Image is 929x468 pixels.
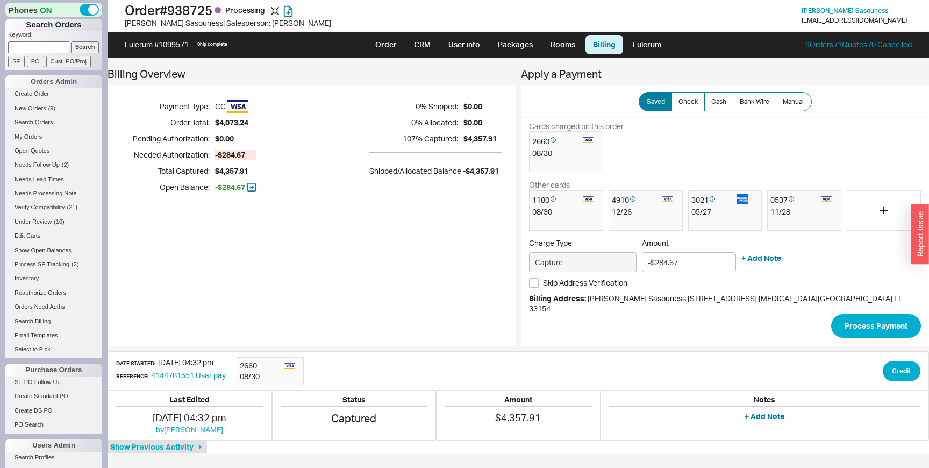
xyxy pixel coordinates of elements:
span: Credit [892,365,911,378]
div: 2660 [532,134,577,148]
span: -$4,357.91 [463,166,499,175]
div: Ship complete [197,41,227,47]
a: Open Quotes [5,145,102,157]
a: Inventory [5,273,102,284]
div: 12 / 26 [612,207,680,217]
span: Saved [647,97,665,106]
div: Cards charged on this order [529,121,921,132]
a: Process SE Tracking(2) [5,259,102,270]
button: Show Previous Activity [108,441,207,453]
a: Verify Compatibility(21) [5,202,102,213]
span: $0.00 [463,101,497,112]
input: Amount [642,252,736,272]
h6: Reference: [116,373,148,379]
h5: Open Balance: [121,179,210,195]
h5: Pending Authorization: [121,131,210,147]
span: Bank Wire [740,97,769,106]
div: 2660 [240,360,279,371]
span: ( 2 ) [72,261,78,267]
h1: Search Orders [5,19,102,31]
div: Purchase Orders [5,364,102,377]
span: New Orders [15,105,46,111]
span: $4,357.91 [495,412,541,423]
a: My Orders [5,131,102,143]
h5: 0 % Allocated: [369,115,458,131]
a: SE PO Follow Up [5,377,102,388]
div: Captured [281,411,428,426]
span: -$284.67 [215,182,245,193]
a: Needs Processing Note [5,188,102,199]
div: 3021 [691,194,737,207]
span: Process Payment [845,320,907,332]
input: Skip Address Verification [529,278,539,288]
span: Needs Follow Up [15,161,60,168]
a: New Orders(9) [5,103,102,114]
h5: Status [281,396,428,407]
span: ( 9 ) [48,105,55,111]
a: User info [440,35,488,54]
h5: Payment Type: [121,98,210,115]
a: Under Review(10) [5,216,102,228]
div: Phones [5,3,102,17]
div: Fulcrum # 1099571 [125,39,189,50]
button: + Add Note [745,411,784,422]
h1: Order # 938725 [125,3,467,18]
a: Needs Lead Times [5,174,102,185]
span: ON [40,4,52,16]
a: Edit Carts [5,230,102,242]
span: Amount [642,238,736,248]
div: Other cards [529,180,921,190]
div: 4910 [612,194,657,207]
a: Select to Pick [5,344,102,355]
a: Email Templates [5,330,102,341]
span: ( 2 ) [62,161,69,168]
h3: Apply a Payment [521,69,929,85]
div: [PERSON_NAME] Sasouness | Salesperson: [PERSON_NAME] [125,18,467,29]
span: Manual [783,97,804,106]
span: Cash [711,97,726,106]
a: [PERSON_NAME] Sasouness [802,7,888,15]
span: $4,357.91 [463,133,497,144]
a: Billing [585,35,623,54]
h5: 0 % Shipped: [369,98,458,115]
span: Under Review [15,218,52,225]
div: 08 / 30 [532,207,600,217]
input: SE [8,56,25,67]
h5: Order Total: [121,115,210,131]
a: Rooms [543,35,583,54]
span: CC [215,96,248,117]
div: [PERSON_NAME] Sasouness [STREET_ADDRESS] [MEDICAL_DATA][GEOGRAPHIC_DATA] FL 33154 [529,293,921,314]
a: 9Orders /1Quotes /0 Cancelled [805,40,912,49]
h6: Date Started: [116,360,155,366]
span: ( 21 ) [67,204,78,210]
h5: Amount [445,396,592,407]
span: Show Previous Activity [110,442,194,452]
a: Create Standard PO [5,391,102,402]
div: 08 / 30 [240,371,279,382]
input: PO [27,56,44,67]
span: Process SE Tracking [15,261,69,267]
span: ( 10 ) [54,218,65,225]
span: Check [678,97,698,106]
span: Skip Address Verification [543,278,627,288]
div: 11 / 28 [770,207,838,217]
span: [PERSON_NAME] Sasouness [802,6,888,15]
h5: Last Edited [116,396,263,407]
span: Verify Compatibility [15,204,65,210]
a: PO Search [5,419,102,430]
a: Reauthorize Orders [5,287,102,299]
h5: Needed Authorization: [121,147,210,163]
a: 4144781551 UsaEpay [151,371,226,380]
button: Credit [883,361,920,381]
a: Orders Need Auths [5,301,102,313]
span: $4,073.24 [215,117,256,128]
a: Order [368,35,404,54]
h5: Total Captured: [121,163,210,179]
h3: Billing Overview [108,69,516,85]
a: Needs Follow Up(2) [5,159,102,171]
div: Users Admin [5,439,102,452]
span: $0.00 [463,117,497,128]
div: 0537 [770,194,816,207]
a: Search Orders [5,117,102,128]
a: Create Order [5,88,102,100]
